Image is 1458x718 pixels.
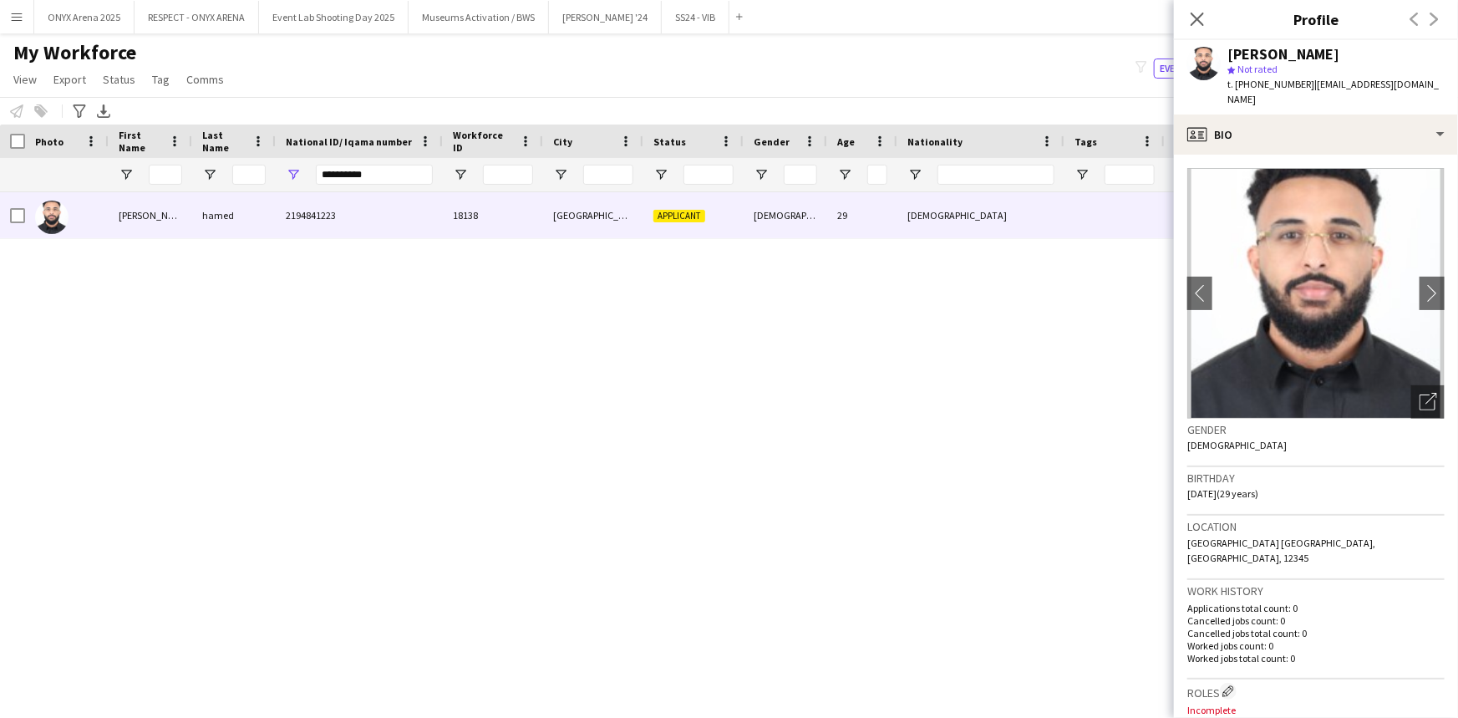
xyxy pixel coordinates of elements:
h3: Gender [1187,422,1445,437]
h3: Birthday [1187,471,1445,486]
span: First Name [119,129,162,154]
button: Open Filter Menu [119,167,134,182]
input: Status Filter Input [683,165,734,185]
app-action-btn: Export XLSX [94,101,114,121]
img: Mohammed hamed [35,201,69,234]
p: Worked jobs total count: 0 [1187,652,1445,665]
p: Cancelled jobs count: 0 [1187,614,1445,627]
span: National ID/ Iqama number [286,135,412,148]
div: 29 [827,192,897,238]
h3: Location [1187,519,1445,534]
span: Comms [186,72,224,87]
input: First Name Filter Input [149,165,182,185]
img: Crew avatar or photo [1187,168,1445,419]
h3: Profile [1174,8,1458,30]
span: View [13,72,37,87]
a: View [7,69,43,90]
span: Workforce ID [453,129,513,154]
span: [GEOGRAPHIC_DATA] [GEOGRAPHIC_DATA], [GEOGRAPHIC_DATA], 12345 [1187,537,1375,564]
p: Cancelled jobs total count: 0 [1187,627,1445,639]
h3: Work history [1187,583,1445,598]
span: Export [53,72,86,87]
p: Applications total count: 0 [1187,602,1445,614]
input: Workforce ID Filter Input [483,165,533,185]
a: Export [47,69,93,90]
span: Last Name [202,129,246,154]
button: [PERSON_NAME] '24 [549,1,662,33]
div: hamed [192,192,276,238]
button: Open Filter Menu [1074,167,1090,182]
span: 2194841223 [286,209,336,222]
button: Everyone8,572 [1154,59,1237,79]
input: Gender Filter Input [784,165,817,185]
button: Event Lab Shooting Day 2025 [259,1,409,33]
span: Status [653,135,686,148]
span: Age [837,135,855,148]
input: Last Name Filter Input [232,165,266,185]
div: [DEMOGRAPHIC_DATA] [897,192,1064,238]
span: Tag [152,72,170,87]
button: Open Filter Menu [754,167,769,182]
button: Open Filter Menu [286,167,301,182]
span: | [EMAIL_ADDRESS][DOMAIN_NAME] [1227,78,1439,105]
div: Open photos pop-in [1411,385,1445,419]
span: [DEMOGRAPHIC_DATA] [1187,439,1287,451]
button: Open Filter Menu [907,167,922,182]
button: Open Filter Menu [553,167,568,182]
div: 18138 [443,192,543,238]
div: [PERSON_NAME] [1227,47,1339,62]
button: RESPECT - ONYX ARENA [135,1,259,33]
input: Tags Filter Input [1105,165,1155,185]
div: [GEOGRAPHIC_DATA] [543,192,643,238]
div: [DEMOGRAPHIC_DATA] [744,192,827,238]
span: Photo [35,135,64,148]
div: Bio [1174,115,1458,155]
app-action-btn: Advanced filters [69,101,89,121]
button: Open Filter Menu [202,167,217,182]
span: t. [PHONE_NUMBER] [1227,78,1314,90]
span: Gender [754,135,790,148]
span: Status [103,72,135,87]
p: Worked jobs count: 0 [1187,639,1445,652]
span: Not rated [1237,63,1278,75]
span: City [553,135,572,148]
a: Comms [180,69,231,90]
button: SS24 - VIB [662,1,729,33]
button: ONYX Arena 2025 [34,1,135,33]
span: My Workforce [13,40,136,65]
input: Age Filter Input [867,165,887,185]
h3: Roles [1187,683,1445,700]
button: Open Filter Menu [653,167,668,182]
span: [DATE] (29 years) [1187,487,1258,500]
button: Museums Activation / BWS [409,1,549,33]
button: Open Filter Menu [453,167,468,182]
span: Nationality [907,135,963,148]
input: City Filter Input [583,165,633,185]
div: [PERSON_NAME] [109,192,192,238]
span: Applicant [653,210,705,222]
input: National ID/ Iqama number Filter Input [316,165,433,185]
a: Tag [145,69,176,90]
a: Status [96,69,142,90]
input: Nationality Filter Input [937,165,1054,185]
span: Tags [1074,135,1097,148]
button: Open Filter Menu [837,167,852,182]
p: Incomplete [1187,704,1445,716]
